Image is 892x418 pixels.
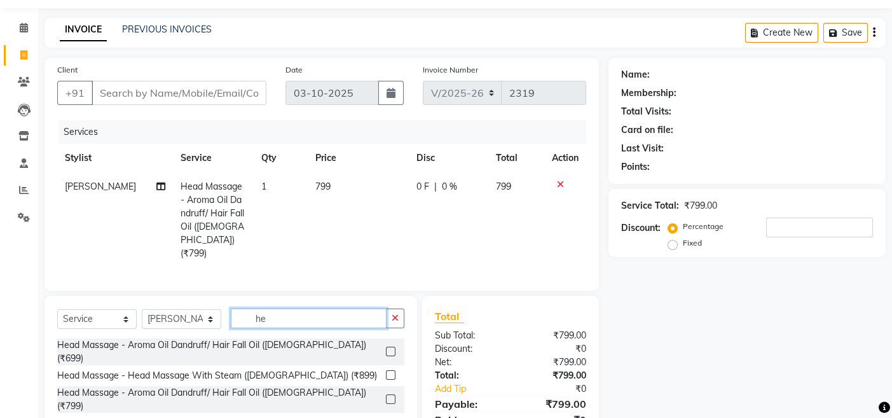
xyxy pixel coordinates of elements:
div: ₹799.00 [511,396,596,412]
div: Total: [425,369,511,382]
div: ₹799.00 [511,329,596,342]
div: Service Total: [621,199,679,212]
div: Payable: [425,396,511,412]
div: ₹799.00 [511,369,596,382]
div: ₹0 [511,342,596,356]
th: Service [173,144,254,172]
div: Services [58,120,596,144]
span: [PERSON_NAME] [65,181,136,192]
input: Search by Name/Mobile/Email/Code [92,81,266,105]
div: Name: [621,68,650,81]
th: Price [308,144,409,172]
div: ₹799.00 [511,356,596,369]
a: INVOICE [60,18,107,41]
div: Sub Total: [425,329,511,342]
input: Search or Scan [231,309,387,328]
span: Total [435,310,464,323]
span: Head Massage - Aroma Oil Dandruff/ Hair Fall Oil ([DEMOGRAPHIC_DATA]) (₹799) [181,181,244,259]
div: Card on file: [621,123,673,137]
th: Stylist [57,144,173,172]
label: Client [57,64,78,76]
span: 799 [315,181,331,192]
div: Net: [425,356,511,369]
label: Invoice Number [423,64,478,76]
span: | [434,180,437,193]
span: 0 F [416,180,429,193]
th: Total [488,144,544,172]
th: Action [544,144,586,172]
span: 799 [496,181,511,192]
div: Membership: [621,87,676,100]
a: Add Tip [425,382,525,396]
span: 1 [261,181,266,192]
div: Points: [621,160,650,174]
div: Last Visit: [621,142,664,155]
th: Disc [409,144,488,172]
div: ₹0 [525,382,596,396]
div: Head Massage - Aroma Oil Dandruff/ Hair Fall Oil ([DEMOGRAPHIC_DATA]) (₹699) [57,338,381,365]
div: Discount: [621,221,661,235]
div: Total Visits: [621,105,671,118]
div: ₹799.00 [684,199,717,212]
span: 0 % [442,180,457,193]
label: Fixed [683,237,702,249]
div: Head Massage - Head Massage With Steam ([DEMOGRAPHIC_DATA]) (₹899) [57,369,377,382]
div: Discount: [425,342,511,356]
label: Date [285,64,303,76]
div: Head Massage - Aroma Oil Dandruff/ Hair Fall Oil ([DEMOGRAPHIC_DATA]) (₹799) [57,386,381,413]
th: Qty [254,144,308,172]
label: Percentage [683,221,724,232]
button: +91 [57,81,93,105]
a: PREVIOUS INVOICES [122,24,212,35]
button: Save [823,23,868,43]
button: Create New [745,23,818,43]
